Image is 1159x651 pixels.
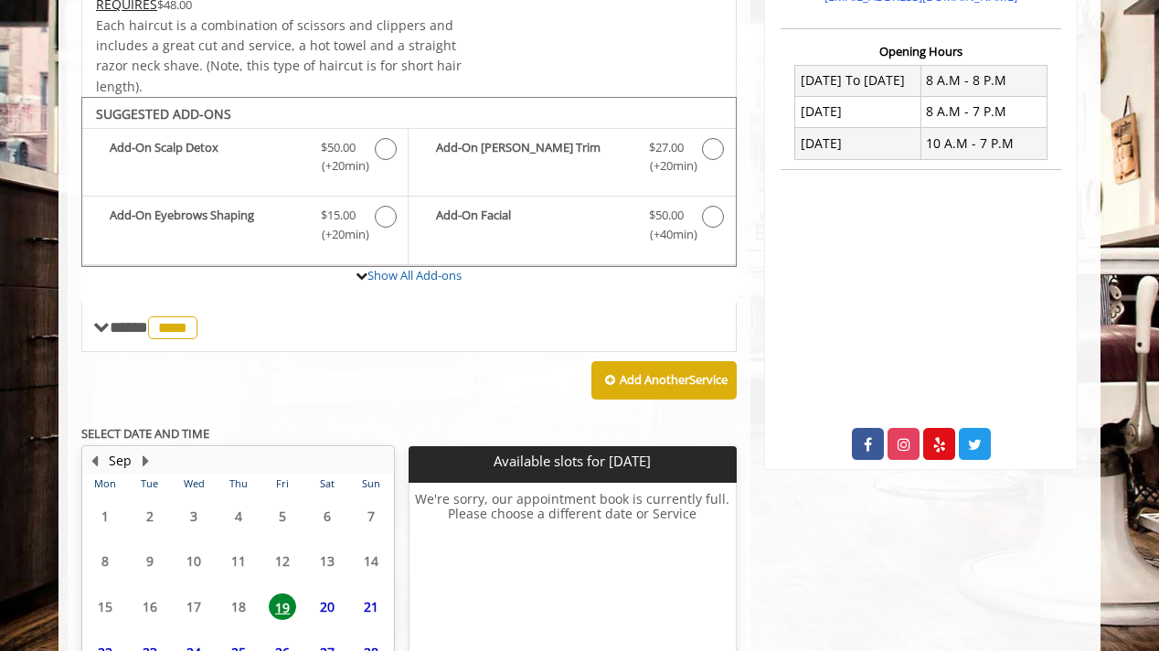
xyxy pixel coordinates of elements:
td: Select day19 [261,584,304,630]
th: Tue [127,475,171,493]
th: Sat [304,475,348,493]
label: Add-On Scalp Detox [91,138,399,181]
span: Each haircut is a combination of scissors and clippers and includes a great cut and service, a ho... [96,16,462,95]
span: 20 [314,593,341,620]
b: SUGGESTED ADD-ONS [96,105,231,123]
td: 8 A.M - 8 P.M [920,65,1047,96]
b: Add Another Service [620,371,728,388]
h3: Opening Hours [781,45,1061,58]
button: Next Month [138,451,153,471]
button: Sep [109,451,132,471]
th: Wed [172,475,216,493]
label: Add-On Facial [418,206,726,249]
span: (+40min ) [639,225,693,244]
button: Add AnotherService [591,361,737,400]
span: 21 [357,593,385,620]
td: [DATE] [795,128,921,159]
span: $15.00 [321,206,356,225]
td: 10 A.M - 7 P.M [920,128,1047,159]
b: Add-On Scalp Detox [110,138,303,176]
span: 19 [269,593,296,620]
span: $50.00 [649,206,684,225]
span: $27.00 [649,138,684,157]
span: (+20min ) [312,156,366,176]
th: Fri [261,475,304,493]
td: 8 A.M - 7 P.M [920,96,1047,127]
span: (+20min ) [312,225,366,244]
span: (+20min ) [639,156,693,176]
p: Available slots for [DATE] [416,454,728,469]
td: [DATE] [795,96,921,127]
td: Select day21 [349,584,394,630]
span: $50.00 [321,138,356,157]
label: Add-On Eyebrows Shaping [91,206,399,249]
label: Add-On Beard Trim [418,138,726,181]
th: Sun [349,475,394,493]
b: Add-On Eyebrows Shaping [110,206,303,244]
b: SELECT DATE AND TIME [81,425,209,442]
th: Thu [216,475,260,493]
a: Show All Add-ons [367,267,462,283]
td: Select day20 [304,584,348,630]
td: [DATE] To [DATE] [795,65,921,96]
b: Add-On Facial [436,206,630,244]
div: The Made Man Haircut Add-onS [81,97,737,267]
button: Previous Month [87,451,101,471]
b: Add-On [PERSON_NAME] Trim [436,138,630,176]
th: Mon [83,475,127,493]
